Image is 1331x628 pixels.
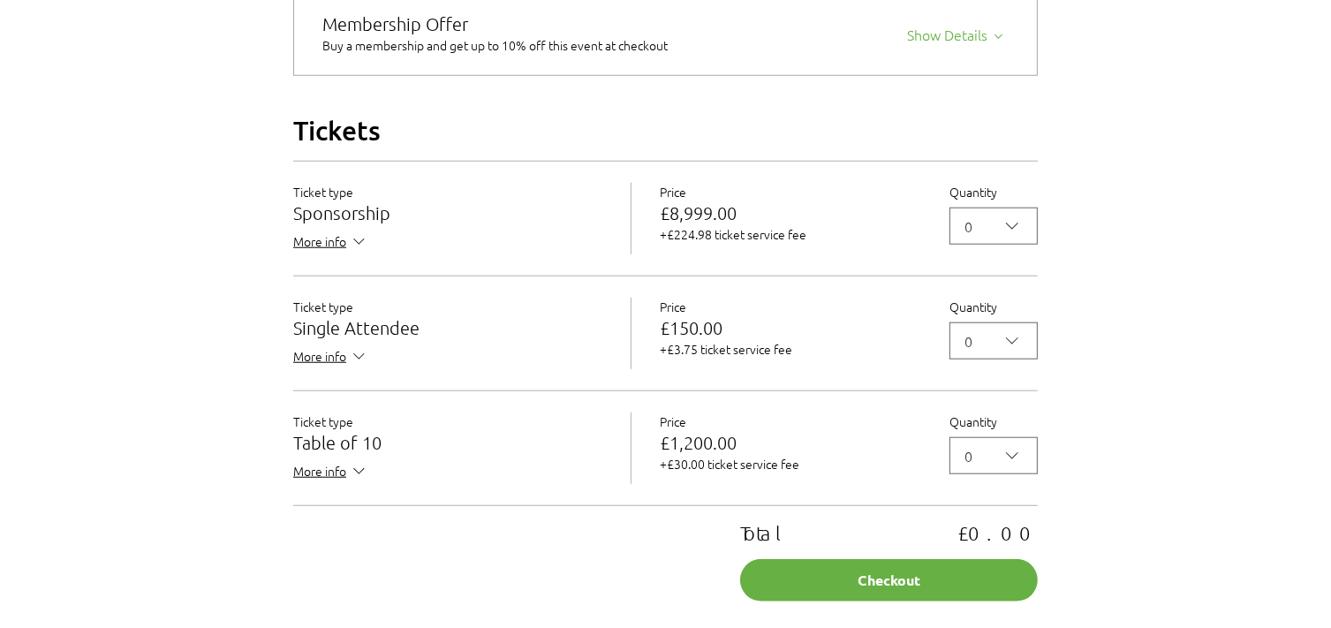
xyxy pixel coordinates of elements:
[740,559,1038,602] button: Checkout
[964,330,972,352] div: 0
[293,113,1038,148] h2: Tickets
[293,183,353,201] span: Ticket type
[949,298,1038,315] label: Quantity
[660,340,921,358] p: +£3.75 ticket service fee
[293,412,353,430] span: Ticket type
[660,412,686,430] span: Price
[964,216,972,237] div: 0
[660,455,921,473] p: +£30.00 ticket service fee
[660,183,686,201] span: Price
[660,204,921,222] p: £8,999.00
[740,524,787,541] p: Total
[293,232,368,254] button: More info
[907,19,1009,44] button: Show Details
[293,204,602,222] h3: Sponsorship
[293,347,368,369] button: More info
[964,445,972,466] div: 0
[660,225,921,243] p: +£224.98 ticket service fee
[322,15,689,33] div: Membership Offer
[949,183,1038,201] label: Quantity
[293,298,353,315] span: Ticket type
[660,434,921,451] p: £1,200.00
[957,524,1038,541] p: £0.00
[293,319,602,337] h3: Single Attendee
[293,462,368,484] button: More info
[322,36,689,54] div: Buy a membership and get up to 10% off this event at checkout
[293,434,602,451] h3: Table of 10
[660,319,921,337] p: £150.00
[660,298,686,315] span: Price
[949,412,1038,430] label: Quantity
